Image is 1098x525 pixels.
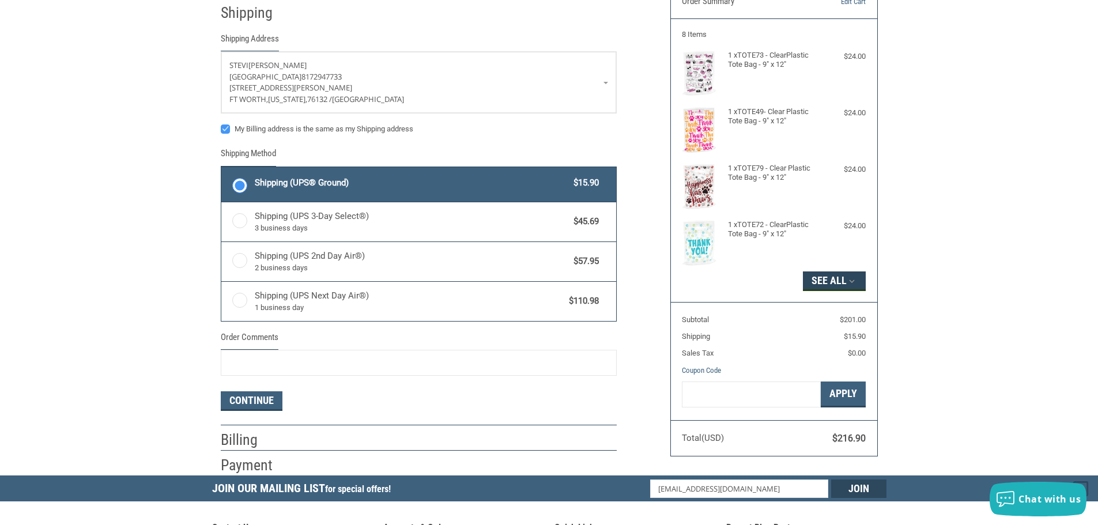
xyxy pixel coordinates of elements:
[803,271,866,291] button: See All
[682,315,709,324] span: Subtotal
[255,222,568,234] span: 3 business days
[1018,493,1081,505] span: Chat with us
[255,302,564,314] span: 1 business day
[728,51,817,70] h4: 1 x TOTE73 - ClearPlastic Tote Bag - 9" x 12"
[221,391,282,411] button: Continue
[682,366,721,375] a: Coupon Code
[255,210,568,234] span: Shipping (UPS 3-Day Select®)
[821,382,866,407] button: Apply
[728,164,817,183] h4: 1 x TOTE79 - Clear Plastic Tote Bag - 9" x 12"
[820,51,866,62] div: $24.00
[221,124,617,134] label: My Billing address is the same as my Shipping address
[221,147,276,166] legend: Shipping Method
[682,433,724,443] span: Total (USD)
[221,3,288,22] h2: Shipping
[848,349,866,357] span: $0.00
[568,176,599,190] span: $15.90
[728,107,817,126] h4: 1 x TOTE49- Clear Plastic Tote Bag - 9" x 12"
[820,220,866,232] div: $24.00
[248,60,307,70] span: [PERSON_NAME]
[221,32,279,51] legend: Shipping Address
[221,331,278,350] legend: Order Comments
[820,107,866,119] div: $24.00
[229,82,352,93] span: [STREET_ADDRESS][PERSON_NAME]
[564,294,599,308] span: $110.98
[682,332,710,341] span: Shipping
[568,215,599,228] span: $45.69
[307,94,332,104] span: 76132 /
[301,71,342,82] span: 8172947733
[212,475,397,505] h5: Join Our Mailing List
[844,332,866,341] span: $15.90
[229,71,301,82] span: [GEOGRAPHIC_DATA]
[568,255,599,268] span: $57.95
[332,94,404,104] span: [GEOGRAPHIC_DATA]
[255,289,564,314] span: Shipping (UPS Next Day Air®)
[682,349,714,357] span: Sales Tax
[221,52,616,113] a: Enter or select a different address
[255,250,568,274] span: Shipping (UPS 2nd Day Air®)
[682,30,866,39] h3: 8 Items
[820,164,866,175] div: $24.00
[831,479,886,498] input: Join
[229,60,248,70] span: STEVI
[650,479,828,498] input: Email
[221,456,288,475] h2: Payment
[268,94,307,104] span: [US_STATE],
[255,262,568,274] span: 2 business days
[832,433,866,444] span: $216.90
[221,430,288,450] h2: Billing
[229,94,268,104] span: Ft Worth,
[325,484,391,494] span: for special offers!
[840,315,866,324] span: $201.00
[682,382,821,407] input: Gift Certificate or Coupon Code
[728,220,817,239] h4: 1 x TOTE72 - ClearPlastic Tote Bag - 9" x 12"
[255,176,568,190] span: Shipping (UPS® Ground)
[990,482,1086,516] button: Chat with us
